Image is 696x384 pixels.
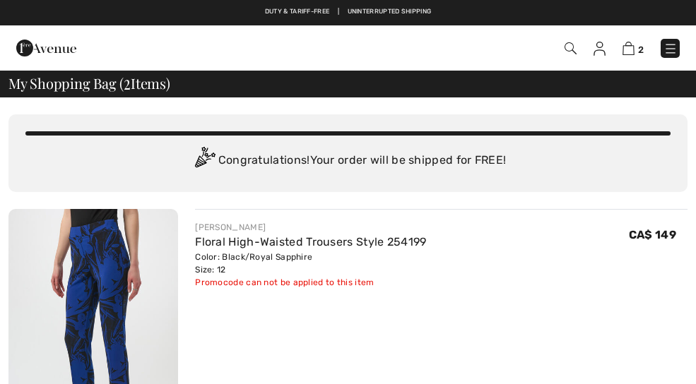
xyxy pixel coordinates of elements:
a: Floral High-Waisted Trousers Style 254199 [195,235,426,248]
img: Menu [663,42,678,56]
img: Congratulation2.svg [190,147,218,175]
a: 2 [623,40,644,56]
img: My Info [594,42,606,56]
div: Congratulations! Your order will be shipped for FREE! [25,147,671,175]
a: 1ère Avenue [16,40,76,54]
span: 2 [124,73,131,91]
img: Search [565,42,577,54]
img: 1ère Avenue [16,34,76,62]
div: Color: Black/Royal Sapphire Size: 12 [195,251,426,276]
span: CA$ 149 [629,228,676,241]
div: [PERSON_NAME] [195,221,426,234]
img: Shopping Bag [623,42,635,55]
div: Promocode can not be applied to this item [195,276,426,289]
span: 2 [638,44,644,55]
span: My Shopping Bag ( Items) [8,76,170,90]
